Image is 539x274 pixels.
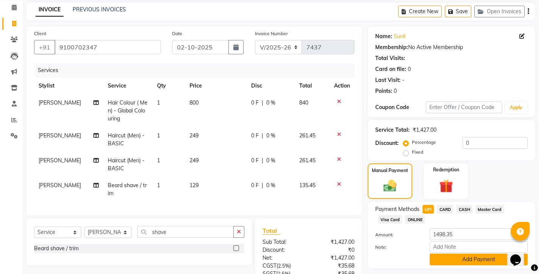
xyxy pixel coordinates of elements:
span: 1 [157,132,160,139]
th: Stylist [34,77,103,94]
span: | [262,132,263,140]
span: 1 [157,157,160,164]
span: CGST [263,262,276,269]
span: 1 [157,99,160,106]
button: Create New [398,6,442,17]
div: 0 [394,87,397,95]
span: 129 [190,182,199,189]
span: ONLINE [405,215,425,224]
th: Total [295,77,329,94]
span: 0 F [251,157,259,165]
span: CARD [437,205,453,214]
div: Discount: [375,139,399,147]
div: Net: [257,254,308,262]
span: 261.45 [299,157,315,164]
span: [PERSON_NAME] [39,157,81,164]
div: Last Visit: [375,76,401,84]
iframe: chat widget [507,244,531,266]
div: 0 [408,65,411,73]
span: Beard shave / trim [108,182,147,197]
input: Search by Name/Mobile/Email/Code [54,40,161,54]
span: 249 [190,132,199,139]
div: Sub Total: [257,238,308,246]
div: Points: [375,87,392,95]
th: Qty [152,77,185,94]
span: 840 [299,99,308,106]
div: Total Visits: [375,54,405,62]
div: ₹0 [308,246,360,254]
span: UPI [423,205,434,214]
div: Beard shave / trim [34,245,79,252]
span: 261.45 [299,132,315,139]
div: Discount: [257,246,308,254]
span: 249 [190,157,199,164]
span: Hair Colour ( Men) - Global Colouring [108,99,148,122]
label: Percentage [412,139,436,146]
span: 135.45 [299,182,315,189]
span: Haircut (Men) -BASIC [108,132,144,147]
span: 0 % [266,182,275,189]
div: Name: [375,32,392,40]
label: Redemption [433,166,459,173]
label: Note: [370,244,424,251]
div: Membership: [375,43,408,51]
th: Service [103,77,152,94]
div: No Active Membership [375,43,528,51]
a: PREVIOUS INVOICES [73,6,126,13]
a: INVOICE [36,3,64,17]
span: CASH [456,205,472,214]
span: | [262,182,263,189]
span: [PERSON_NAME] [39,132,81,139]
span: 0 F [251,99,259,107]
th: Disc [247,77,295,94]
span: Haircut (Men) -BASIC [108,157,144,172]
div: ₹1,427.00 [308,238,360,246]
img: _gift.svg [435,178,457,195]
label: Date [172,30,182,37]
th: Action [329,77,354,94]
label: Fixed [412,149,423,155]
div: ₹1,427.00 [413,126,436,134]
label: Manual Payment [372,167,408,174]
span: 0 % [266,132,275,140]
input: Enter Offer / Coupon Code [426,102,502,113]
span: 0 F [251,182,259,189]
span: 1 [157,182,160,189]
button: Open Invoices [474,6,525,17]
button: Save [445,6,471,17]
div: - [402,76,404,84]
input: Add Note [430,241,528,253]
span: 0 F [251,132,259,140]
div: ( ) [257,262,308,270]
th: Price [185,77,246,94]
span: | [262,157,263,165]
div: Service Total: [375,126,410,134]
input: Amount [430,228,528,240]
span: Visa Card [378,215,402,224]
input: Search or Scan [137,226,234,238]
span: 2.5% [278,263,289,269]
button: Add Payment [430,254,528,265]
span: [PERSON_NAME] [39,182,81,189]
span: | [262,99,263,107]
div: Services [35,63,360,77]
span: [PERSON_NAME] [39,99,81,106]
div: Coupon Code [375,103,426,111]
a: Sunil [394,32,405,40]
span: 0 % [266,157,275,165]
span: Master Card [475,205,504,214]
label: Amount: [370,231,424,238]
span: Total [263,227,280,235]
span: 800 [190,99,199,106]
div: ₹35.68 [308,262,360,270]
button: Apply [505,102,527,113]
span: Payment Methods [375,205,419,213]
label: Invoice Number [255,30,288,37]
label: Client [34,30,46,37]
button: +91 [34,40,55,54]
span: 0 % [266,99,275,107]
img: _cash.svg [379,179,401,194]
div: ₹1,427.00 [308,254,360,262]
div: Card on file: [375,65,406,73]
